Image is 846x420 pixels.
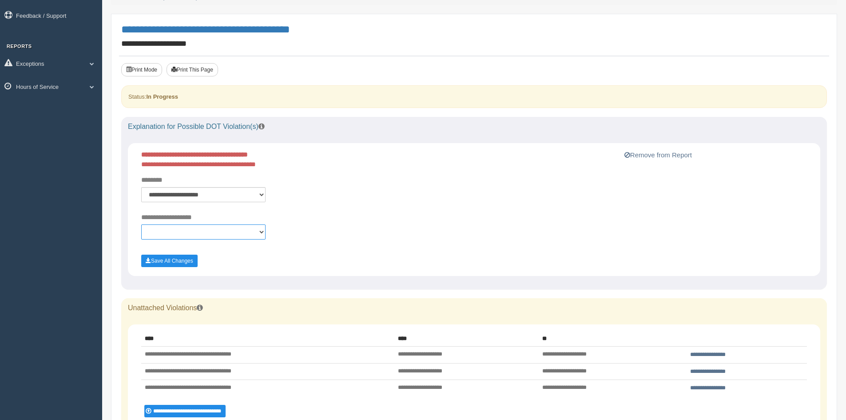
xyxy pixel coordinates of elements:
div: Status: [121,85,827,108]
button: Save [141,255,198,267]
strong: In Progress [146,93,178,100]
div: Explanation for Possible DOT Violation(s) [121,117,827,136]
button: Print This Page [167,63,218,76]
div: Unattached Violations [121,298,827,318]
button: Print Mode [121,63,162,76]
button: Remove from Report [622,150,695,160]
